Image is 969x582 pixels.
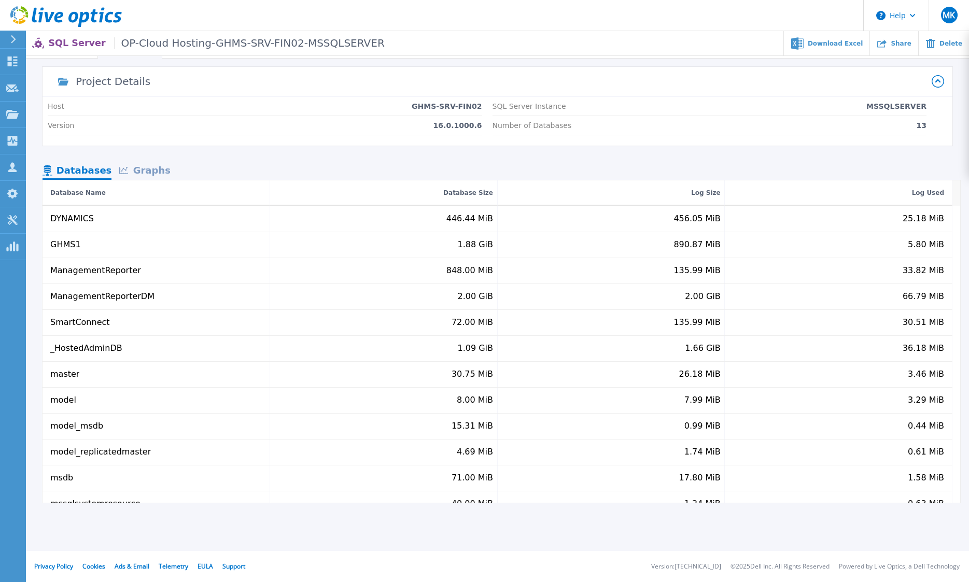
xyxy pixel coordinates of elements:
[159,562,188,571] a: Telemetry
[50,318,110,327] div: SmartConnect
[452,499,493,508] div: 40.00 MiB
[446,266,493,275] div: 848.00 MiB
[679,370,721,379] div: 26.18 MiB
[452,421,493,431] div: 15.31 MiB
[685,344,721,353] div: 1.66 GiB
[912,187,944,199] div: Log Used
[684,499,721,508] div: 1.24 MiB
[50,214,94,223] div: DYNAMICS
[48,37,384,49] p: SQL Server
[48,102,64,110] p: Host
[433,121,482,130] p: 16.0.1000.6
[50,395,76,405] div: model
[50,370,79,379] div: master
[684,447,721,457] div: 1.74 MiB
[673,240,720,249] div: 890.87 MiB
[908,370,944,379] div: 3.46 MiB
[651,563,721,570] li: Version: [TECHNICAL_ID]
[457,292,493,301] div: 2.00 GiB
[43,162,111,180] div: Databases
[446,214,493,223] div: 446.44 MiB
[903,318,944,327] div: 30.51 MiB
[198,562,213,571] a: EULA
[452,473,493,482] div: 71.00 MiB
[943,11,955,19] span: MK
[452,318,493,327] div: 72.00 MiB
[866,102,926,110] p: MSSQLSERVER
[679,473,721,482] div: 17.80 MiB
[452,370,493,379] div: 30.75 MiB
[457,447,493,457] div: 4.69 MiB
[111,162,178,180] div: Graphs
[908,473,944,482] div: 1.58 MiB
[903,266,944,275] div: 33.82 MiB
[839,563,960,570] li: Powered by Live Optics, a Dell Technology
[50,240,81,249] div: GHMS1
[808,40,863,47] span: Download Excel
[731,563,830,570] li: © 2025 Dell Inc. All Rights Reserved
[917,121,926,130] p: 13
[684,395,721,405] div: 7.99 MiB
[115,562,149,571] a: Ads & Email
[908,240,944,249] div: 5.80 MiB
[457,395,493,405] div: 8.00 MiB
[50,344,122,353] div: _HostedAdminDB
[903,214,944,223] div: 25.18 MiB
[908,421,944,431] div: 0.44 MiB
[50,187,106,199] div: Database Name
[903,292,944,301] div: 66.79 MiB
[412,102,482,110] p: GHMS-SRV-FIN02
[34,562,73,571] a: Privacy Policy
[673,266,720,275] div: 135.99 MiB
[493,121,572,130] p: Number of Databases
[691,187,721,199] div: Log Size
[50,421,103,431] div: model_msdb
[457,344,493,353] div: 1.09 GiB
[673,318,720,327] div: 135.99 MiB
[673,214,720,223] div: 456.05 MiB
[891,40,911,47] span: Share
[50,473,73,482] div: msdb
[939,40,962,47] span: Delete
[50,447,151,457] div: model_replicatedmaster
[685,292,721,301] div: 2.00 GiB
[222,562,245,571] a: Support
[908,395,944,405] div: 3.29 MiB
[908,499,944,508] div: 0.63 MiB
[48,121,74,130] p: Version
[82,562,105,571] a: Cookies
[114,37,385,49] span: OP-Cloud Hosting-GHMS-SRV-FIN02-MSSQLSERVER
[50,499,141,508] div: mssqlsystemresource
[903,344,944,353] div: 36.18 MiB
[50,266,141,275] div: ManagementReporter
[443,187,493,199] div: Database Size
[908,447,944,457] div: 0.61 MiB
[457,240,493,249] div: 1.88 GiB
[76,76,150,87] div: Project Details
[50,292,155,301] div: ManagementReporterDM
[684,421,721,431] div: 0.99 MiB
[493,102,566,110] p: SQL Server Instance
